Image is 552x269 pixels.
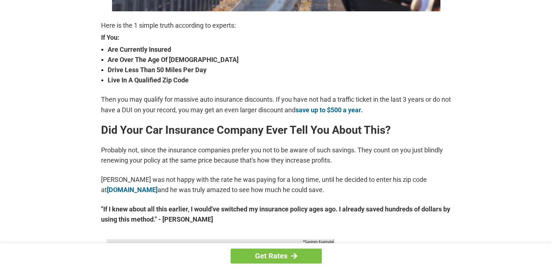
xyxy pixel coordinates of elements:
[231,249,322,264] a: Get Rates
[101,124,451,136] h2: Did Your Car Insurance Company Ever Tell You About This?
[101,204,451,225] strong: "If I knew about all this earlier, I would've switched my insurance policy ages ago. I already sa...
[108,44,451,55] strong: Are Currently Insured
[101,34,451,41] strong: If You:
[108,65,451,75] strong: Drive Less Than 50 Miles Per Day
[296,106,363,114] a: save up to $500 a year.
[101,20,451,31] p: Here is the 1 simple truth according to experts:
[101,94,451,115] p: Then you may qualify for massive auto insurance discounts. If you have not had a traffic ticket i...
[108,75,451,85] strong: Live In A Qualified Zip Code
[107,186,158,194] a: [DOMAIN_NAME]
[101,145,451,165] p: Probably not, since the insurance companies prefer you not to be aware of such savings. They coun...
[101,175,451,195] p: [PERSON_NAME] was not happy with the rate he was paying for a long time, until he decided to ente...
[108,55,451,65] strong: Are Over The Age Of [DEMOGRAPHIC_DATA]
